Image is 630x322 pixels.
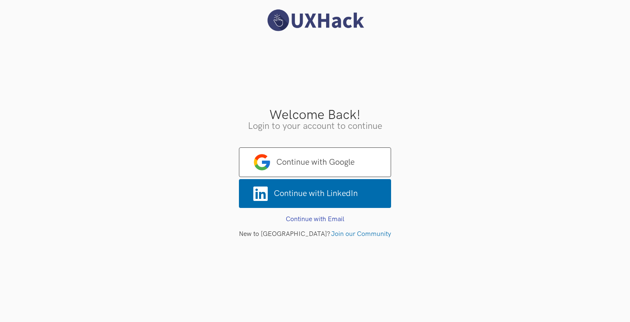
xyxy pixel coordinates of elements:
a: Continue with Email [286,215,344,223]
a: Continue with LinkedIn [239,179,391,208]
img: UXHack logo [264,8,366,33]
a: Join our Community [331,230,391,238]
img: google-logo.png [254,154,270,170]
span: New to [GEOGRAPHIC_DATA]? [239,230,330,238]
h3: Login to your account to continue [6,122,624,131]
h3: Welcome Back! [6,109,624,122]
a: Continue with Google [239,147,391,177]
